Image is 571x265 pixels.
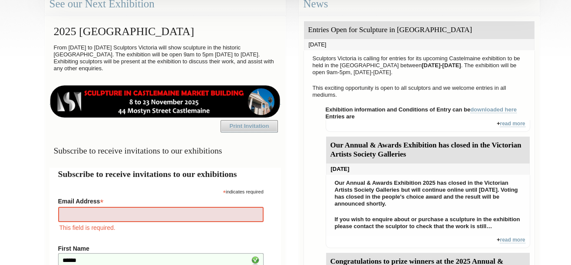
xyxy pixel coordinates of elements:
[304,39,535,50] div: [DATE]
[470,106,517,113] a: downloaded here
[422,62,461,69] strong: [DATE]-[DATE]
[330,214,525,232] p: If you wish to enquire about or purchase a sculpture in the exhibition please contact the sculpto...
[58,168,272,180] h2: Subscribe to receive invitations to our exhibitions
[326,164,530,175] div: [DATE]
[50,42,281,74] p: From [DATE] to [DATE] Sculptors Victoria will show sculpture in the historic [GEOGRAPHIC_DATA]. T...
[58,195,264,206] label: Email Address
[58,187,264,195] div: indicates required
[308,53,530,78] p: Sculptors Victoria is calling for entries for its upcoming Castelmaine exhibition to be held in t...
[58,223,264,232] div: This field is required.
[50,142,281,159] h3: Subscribe to receive invitations to our exhibitions
[326,106,517,113] strong: Exhibition information and Conditions of Entry can be
[326,236,530,248] div: +
[326,137,530,164] div: Our Annual & Awards Exhibition has closed in the Victorian Artists Society Galleries
[500,121,525,127] a: read more
[221,120,278,132] a: Print Invitation
[58,245,264,252] label: First Name
[308,82,530,101] p: This exciting opportunity is open to all sculptors and we welcome entries in all mediums.
[50,85,281,118] img: castlemaine-ldrbd25v2.png
[330,177,525,209] p: Our Annual & Awards Exhibition 2025 has closed in the Victorian Artists Society Galleries but wil...
[50,21,281,42] h2: 2025 [GEOGRAPHIC_DATA]
[500,237,525,243] a: read more
[304,21,535,39] div: Entries Open for Sculpture in [GEOGRAPHIC_DATA]
[326,120,530,132] div: +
